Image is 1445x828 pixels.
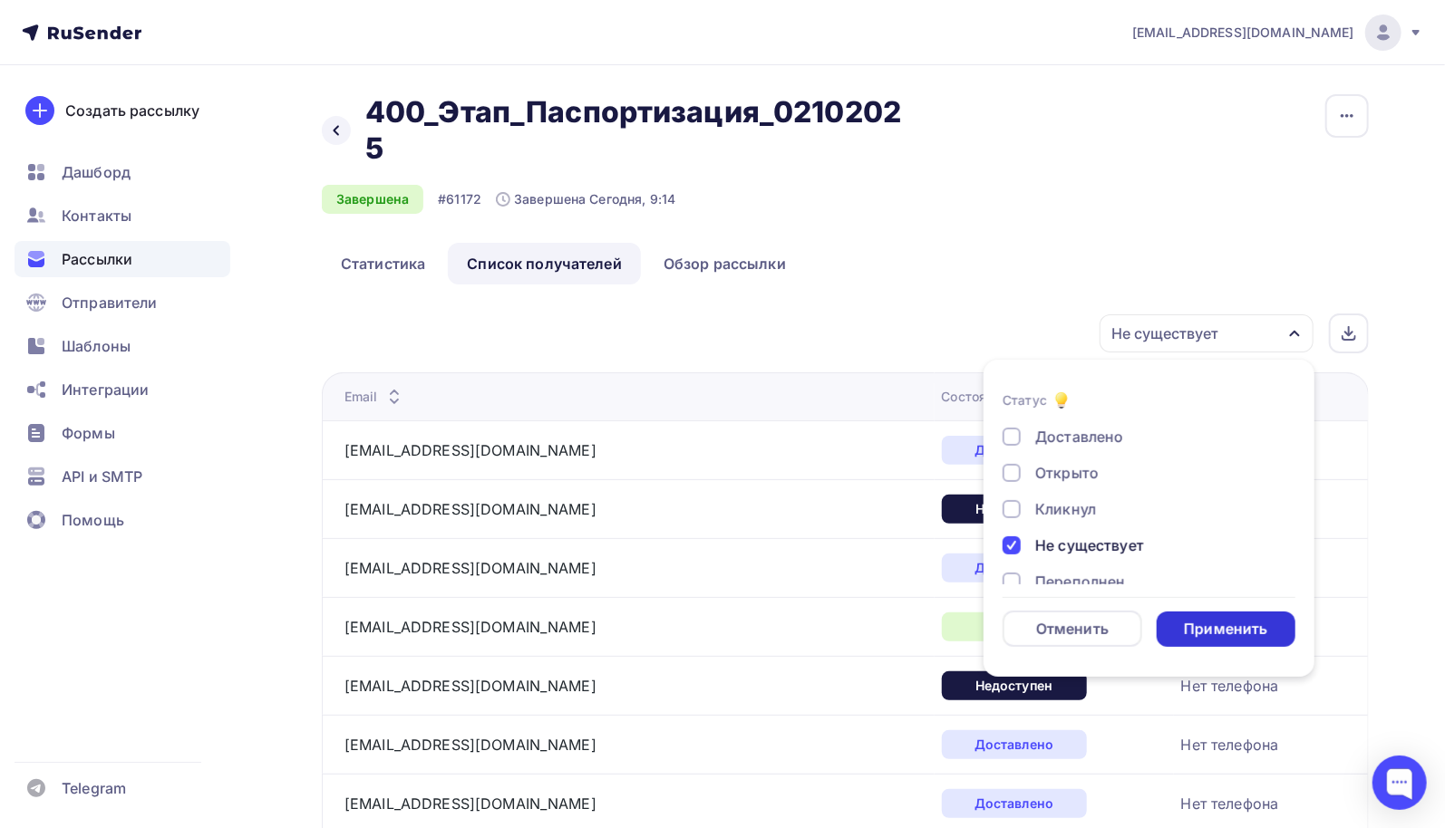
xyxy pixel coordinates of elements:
[1132,14,1423,51] a: [EMAIL_ADDRESS][DOMAIN_NAME]
[1184,619,1267,640] div: Применить
[942,789,1087,818] div: Доставлено
[322,243,444,284] a: Статистика
[62,292,158,313] span: Отправители
[62,422,115,444] span: Формы
[942,671,1087,700] div: Недоступен
[438,190,481,208] div: #61172
[344,736,596,754] a: [EMAIL_ADDRESS][DOMAIN_NAME]
[1181,675,1279,697] div: Нет телефона
[62,205,131,226] span: Контакты
[344,500,596,518] a: [EMAIL_ADDRESS][DOMAIN_NAME]
[942,436,1087,465] div: Доставлено
[1035,534,1144,556] div: Не существует
[1035,498,1096,520] div: Кликнул
[984,360,1314,677] ul: Не существует
[344,618,596,636] a: [EMAIL_ADDRESS][DOMAIN_NAME]
[1035,462,1099,484] div: Открыто
[62,509,124,531] span: Помощь
[1003,391,1047,409] div: Статус
[344,559,596,577] a: [EMAIL_ADDRESS][DOMAIN_NAME]
[15,284,230,321] a: Отправители
[62,379,149,400] span: Интеграции
[344,388,405,406] div: Email
[62,161,131,183] span: Дашборд
[62,248,132,270] span: Рассылки
[344,441,596,459] a: [EMAIL_ADDRESS][DOMAIN_NAME]
[365,94,913,167] h2: 400_Этап_Паспортизация_02102025
[942,388,1036,406] div: Состояние
[15,241,230,277] a: Рассылки
[1181,734,1279,756] div: Нет телефона
[1111,323,1218,344] div: Не существует
[62,777,126,799] span: Telegram
[942,495,1087,524] div: Недоступен
[496,190,675,208] div: Завершена Сегодня, 9:14
[15,154,230,190] a: Дашборд
[344,794,596,813] a: [EMAIL_ADDRESS][DOMAIN_NAME]
[15,197,230,234] a: Контакты
[942,730,1087,759] div: Доставлено
[942,554,1087,582] div: Доставлено
[62,466,142,487] span: API и SMTP
[1132,24,1354,42] span: [EMAIL_ADDRESS][DOMAIN_NAME]
[1181,793,1279,814] div: Нет телефона
[62,335,131,357] span: Шаблоны
[1036,618,1109,640] div: Отменить
[1099,313,1314,353] button: Не существует
[448,243,641,284] a: Список получателей
[15,328,230,364] a: Шаблоны
[344,677,596,695] a: [EMAIL_ADDRESS][DOMAIN_NAME]
[15,415,230,451] a: Формы
[1035,571,1125,592] div: Переполнен
[65,100,199,121] div: Создать рассылку
[942,612,1087,641] div: Открыто
[645,243,805,284] a: Обзор рассылки
[322,185,423,214] div: Завершена
[1035,426,1123,448] div: Доставлено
